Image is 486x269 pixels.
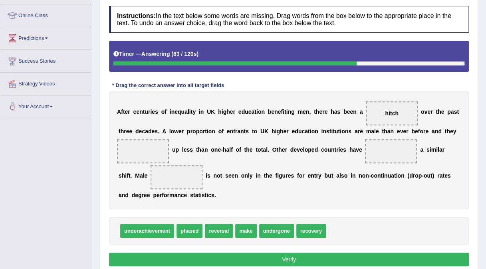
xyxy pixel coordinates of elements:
[148,128,152,134] b: d
[294,146,297,153] b: e
[158,128,159,134] b: .
[218,109,222,115] b: h
[151,128,155,134] b: e
[182,146,184,153] b: l
[331,146,335,153] b: n
[234,172,238,179] b: n
[261,146,263,153] b: t
[438,128,442,134] b: d
[382,128,384,134] b: t
[272,128,275,134] b: h
[457,109,459,115] b: t
[196,146,198,153] b: t
[256,146,258,153] b: t
[446,128,450,134] b: h
[207,109,211,115] b: U
[384,128,387,134] b: h
[308,146,311,153] b: p
[355,128,358,134] b: a
[353,109,357,115] b: n
[207,172,210,179] b: s
[171,109,175,115] b: n
[276,146,278,153] b: t
[143,109,145,115] b: t
[126,128,129,134] b: e
[261,109,265,115] b: n
[192,109,196,115] b: y
[311,128,315,134] b: o
[109,82,227,89] div: * Drag the correct answer into all target fields
[286,109,288,115] b: i
[415,128,418,134] b: e
[347,109,350,115] b: e
[281,109,283,115] b: f
[218,128,222,134] b: o
[117,139,169,163] span: Drop target
[390,128,394,134] b: n
[436,109,438,115] b: t
[148,109,150,115] b: r
[0,95,91,115] a: Your Account
[297,146,300,153] b: v
[189,109,191,115] b: i
[266,172,269,179] b: h
[431,146,436,153] b: m
[127,172,129,179] b: f
[286,128,288,134] b: r
[145,172,148,179] b: e
[295,128,298,134] b: d
[226,109,230,115] b: h
[374,128,376,134] b: l
[203,128,205,134] b: r
[218,146,221,153] b: e
[171,51,173,57] b: (
[236,146,239,153] b: o
[143,172,145,179] b: l
[334,146,336,153] b: t
[338,146,340,153] b: i
[135,172,140,179] b: M
[311,146,315,153] b: e
[432,128,435,134] b: a
[298,109,302,115] b: m
[161,109,165,115] b: o
[291,109,295,115] b: g
[192,128,196,134] b: o
[357,128,359,134] b: r
[244,172,248,179] b: n
[280,128,284,134] b: h
[204,146,208,153] b: n
[211,109,215,115] b: K
[206,172,207,179] b: i
[430,109,432,115] b: r
[254,128,257,134] b: o
[426,146,430,153] b: s
[190,146,193,153] b: s
[128,109,130,115] b: r
[220,172,222,179] b: t
[285,146,287,153] b: r
[139,109,143,115] b: n
[172,146,176,153] b: u
[316,109,319,115] b: h
[435,128,438,134] b: n
[305,146,308,153] b: o
[324,109,327,115] b: e
[274,109,278,115] b: n
[222,109,223,115] b: i
[349,146,353,153] b: h
[196,51,198,57] b: )
[226,146,229,153] b: a
[278,109,281,115] b: e
[242,109,245,115] b: d
[254,109,256,115] b: t
[135,128,139,134] b: d
[171,128,174,134] b: o
[275,172,277,179] b: f
[184,146,187,153] b: e
[191,109,193,115] b: t
[387,128,390,134] b: a
[454,109,457,115] b: s
[321,146,324,153] b: c
[430,146,431,153] b: i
